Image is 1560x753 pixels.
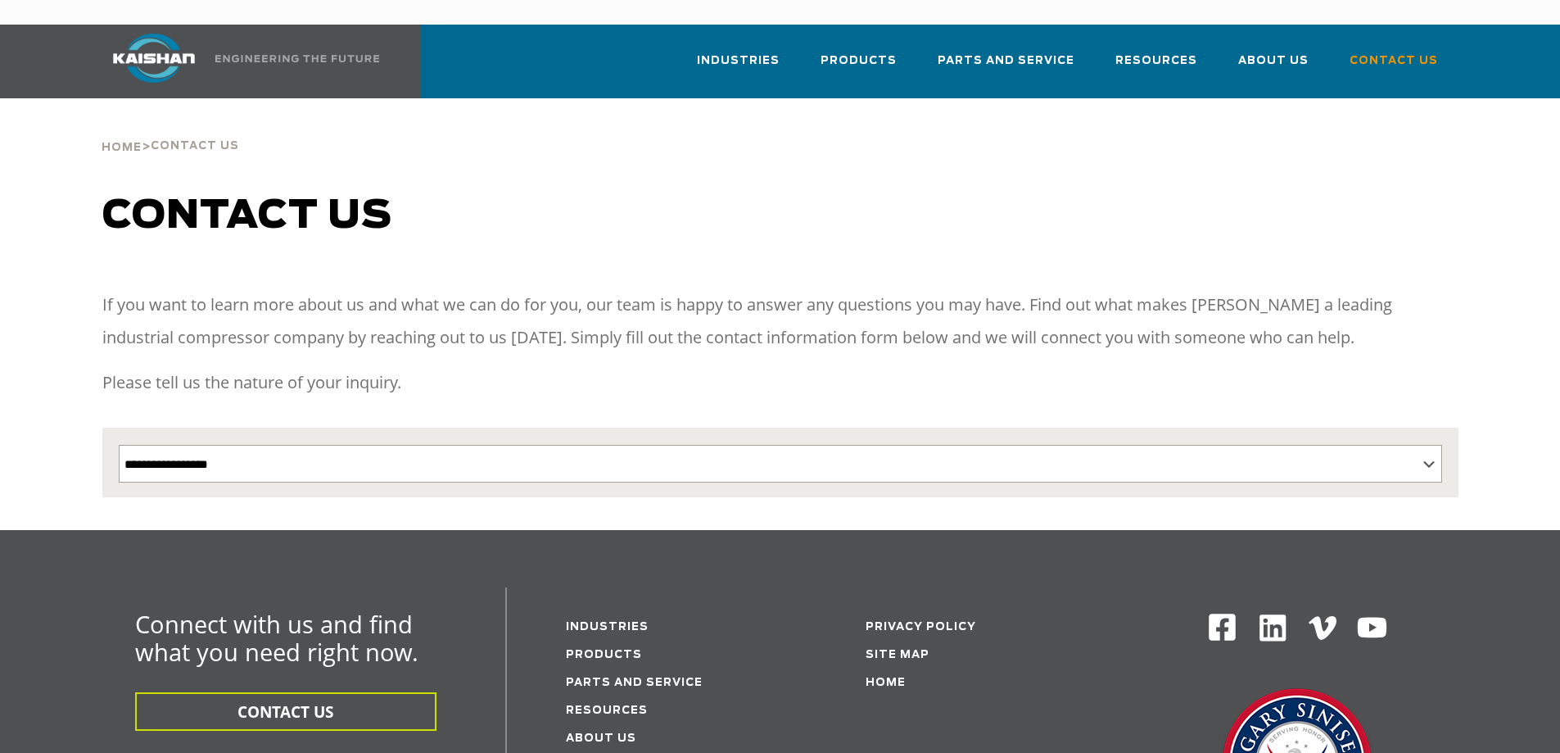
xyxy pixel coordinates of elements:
[866,622,976,633] a: Privacy Policy
[1309,616,1336,640] img: Vimeo
[697,52,780,70] span: Industries
[1350,39,1438,95] a: Contact Us
[1207,612,1237,642] img: Facebook
[1350,52,1438,70] span: Contact Us
[1356,612,1388,644] img: Youtube
[821,39,897,95] a: Products
[102,98,239,161] div: >
[215,55,379,62] img: Engineering the future
[821,52,897,70] span: Products
[866,650,929,660] a: Site Map
[102,366,1458,399] p: Please tell us the nature of your inquiry.
[866,678,906,688] a: Home
[566,705,648,716] a: Resources
[135,692,436,731] button: CONTACT US
[102,143,142,153] span: Home
[938,39,1074,95] a: Parts and Service
[1257,612,1289,644] img: Linkedin
[697,39,780,95] a: Industries
[1238,52,1309,70] span: About Us
[938,52,1074,70] span: Parts and Service
[102,288,1458,354] p: If you want to learn more about us and what we can do for you, our team is happy to answer any qu...
[1115,52,1197,70] span: Resources
[1115,39,1197,95] a: Resources
[1238,39,1309,95] a: About Us
[102,197,392,236] span: Contact us
[102,139,142,154] a: Home
[566,733,636,744] a: About Us
[151,141,239,152] span: Contact Us
[93,25,382,98] a: Kaishan USA
[566,622,649,633] a: Industries
[135,608,418,668] span: Connect with us and find what you need right now.
[566,678,703,688] a: Parts and service
[566,650,642,660] a: Products
[93,34,215,83] img: kaishan logo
